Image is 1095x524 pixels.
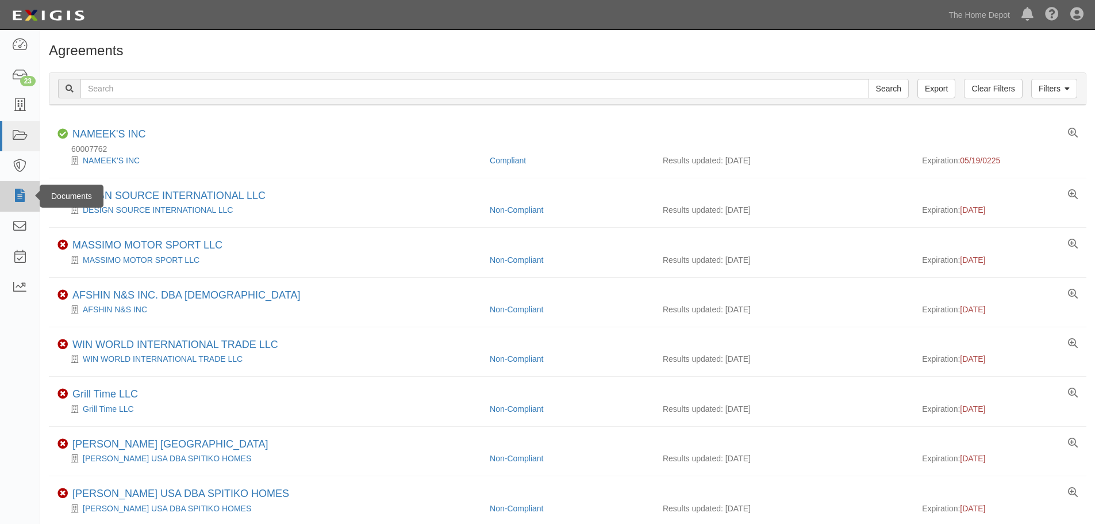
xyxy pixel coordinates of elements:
[1068,289,1078,300] a: View results summary
[922,204,1078,216] div: Expiration:
[57,453,481,464] div: ISHWAR USA DBA SPITIKO HOMES
[960,404,985,414] span: [DATE]
[83,205,233,215] a: DESIGN SOURCE INTERNATIONAL LLC
[1068,190,1078,200] a: View results summary
[663,403,905,415] div: Results updated: [DATE]
[72,239,222,252] div: MASSIMO MOTOR SPORT LLC
[490,205,543,215] a: Non-Compliant
[663,453,905,464] div: Results updated: [DATE]
[1031,79,1077,98] a: Filters
[1068,388,1078,399] a: View results summary
[83,504,251,513] a: [PERSON_NAME] USA DBA SPITIKO HOMES
[72,190,266,201] a: DESIGN SOURCE INTERNATIONAL LLC
[57,254,481,266] div: MASSIMO MOTOR SPORT LLC
[57,339,68,350] i: Non-Compliant
[663,503,905,514] div: Results updated: [DATE]
[57,488,68,499] i: Non-Compliant
[1068,239,1078,250] a: View results summary
[1068,339,1078,349] a: View results summary
[922,403,1078,415] div: Expiration:
[922,503,1078,514] div: Expiration:
[83,305,147,314] a: AFSHIN N&S INC
[72,488,289,499] a: [PERSON_NAME] USA DBA SPITIKO HOMES
[490,156,526,165] a: Compliant
[960,504,985,513] span: [DATE]
[9,5,88,26] img: logo-5460c22ac91f19d4615b14bd174203de0afe785f0fc80cf4dbbc73dc1793850b.png
[72,190,266,202] div: DESIGN SOURCE INTERNATIONAL LLC
[1068,488,1078,498] a: View results summary
[72,128,145,140] a: NAMEEK'S INC
[72,289,300,302] div: AFSHIN N&S INC. DBA SHABAHANG
[80,79,869,98] input: Search
[922,304,1078,315] div: Expiration:
[72,239,222,251] a: MASSIMO MOTOR SPORT LLC
[917,79,955,98] a: Export
[1068,128,1078,139] a: View results summary
[72,438,268,451] div: Ishwar USA
[83,255,199,265] a: MASSIMO MOTOR SPORT LLC
[57,304,481,315] div: AFSHIN N&S INC
[20,76,36,86] div: 23
[490,404,543,414] a: Non-Compliant
[57,143,1086,155] div: 60007762
[922,155,1078,166] div: Expiration:
[960,354,985,364] span: [DATE]
[960,255,985,265] span: [DATE]
[663,155,905,166] div: Results updated: [DATE]
[490,305,543,314] a: Non-Compliant
[960,205,985,215] span: [DATE]
[72,438,268,450] a: [PERSON_NAME] [GEOGRAPHIC_DATA]
[960,156,1000,165] span: 05/19/0225
[960,454,985,463] span: [DATE]
[663,254,905,266] div: Results updated: [DATE]
[490,504,543,513] a: Non-Compliant
[57,240,68,250] i: Non-Compliant
[922,453,1078,464] div: Expiration:
[57,403,481,415] div: Grill Time LLC
[490,354,543,364] a: Non-Compliant
[72,128,145,141] div: NAMEEK'S INC
[83,454,251,463] a: [PERSON_NAME] USA DBA SPITIKO HOMES
[922,353,1078,365] div: Expiration:
[72,289,300,301] a: AFSHIN N&S INC. DBA [DEMOGRAPHIC_DATA]
[663,304,905,315] div: Results updated: [DATE]
[83,354,243,364] a: WIN WORLD INTERNATIONAL TRADE LLC
[72,388,138,400] a: Grill Time LLC
[663,204,905,216] div: Results updated: [DATE]
[57,204,481,216] div: DESIGN SOURCE INTERNATIONAL LLC
[57,129,68,139] i: Compliant
[943,3,1016,26] a: The Home Depot
[72,339,278,350] a: WIN WORLD INTERNATIONAL TRADE LLC
[83,156,140,165] a: NAMEEK'S INC
[869,79,909,98] input: Search
[72,488,289,500] div: ISHWAR USA DBA SPITIKO HOMES
[57,503,481,514] div: ISHWAR USA DBA SPITIKO HOMES
[57,389,68,399] i: Non-Compliant
[922,254,1078,266] div: Expiration:
[40,185,103,208] div: Documents
[72,388,138,401] div: Grill Time LLC
[964,79,1022,98] a: Clear Filters
[490,454,543,463] a: Non-Compliant
[49,43,1086,58] h1: Agreements
[83,404,134,414] a: Grill Time LLC
[57,290,68,300] i: Non-Compliant
[72,339,278,351] div: WIN WORLD INTERNATIONAL TRADE LLC
[1068,438,1078,449] a: View results summary
[57,353,481,365] div: WIN WORLD INTERNATIONAL TRADE LLC
[490,255,543,265] a: Non-Compliant
[57,155,481,166] div: NAMEEK'S INC
[1045,8,1059,22] i: Help Center - Complianz
[663,353,905,365] div: Results updated: [DATE]
[57,439,68,449] i: Non-Compliant
[960,305,985,314] span: [DATE]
